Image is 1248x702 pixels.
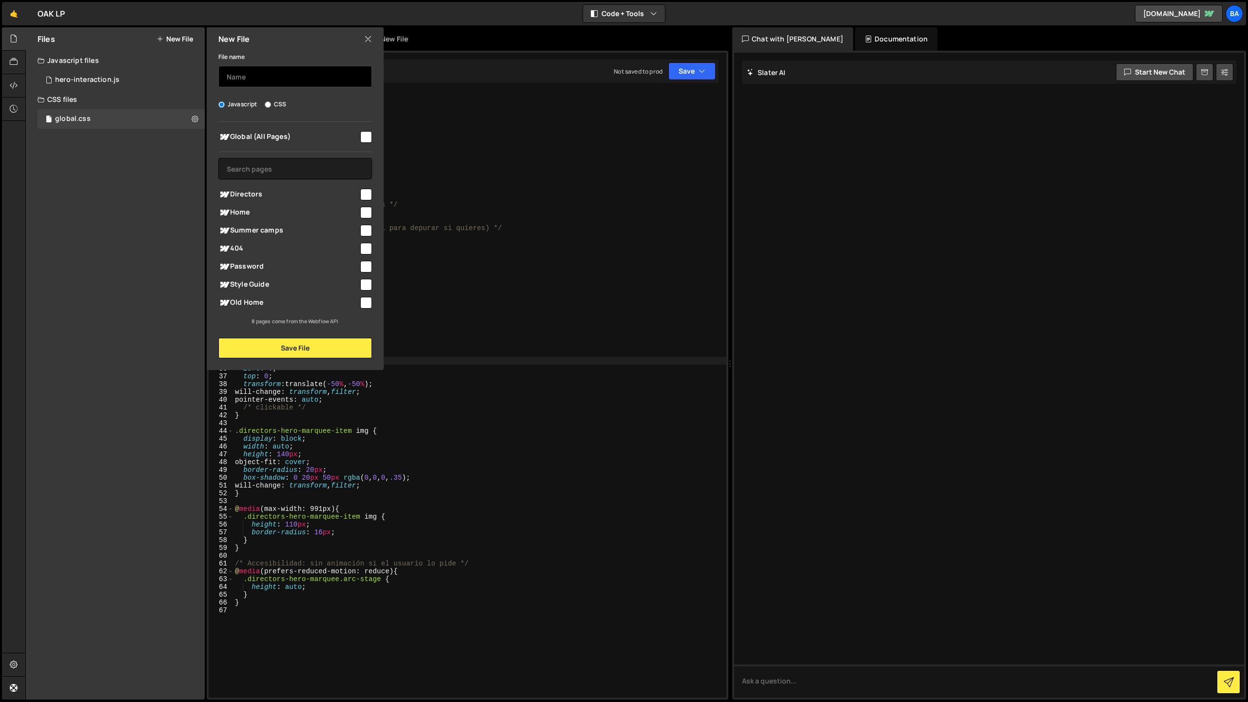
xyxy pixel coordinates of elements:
h2: Slater AI [747,68,786,77]
div: 48 [209,458,234,466]
input: Search pages [218,158,372,179]
span: Summer camps [218,225,359,236]
span: Style Guide [218,279,359,291]
div: CSS files [26,90,205,109]
div: 60 [209,552,234,560]
div: OAK LP [38,8,65,19]
input: Name [218,66,372,87]
div: 42 [209,411,234,419]
div: 39 [209,388,234,396]
div: Not saved to prod [614,67,663,76]
div: Javascript files [26,51,205,70]
div: 49 [209,466,234,474]
div: Documentation [855,27,937,51]
div: 65 [209,591,234,599]
div: 55 [209,513,234,521]
div: 59 [209,544,234,552]
button: Code + Tools [583,5,665,22]
div: global.css [55,115,91,123]
button: New File [156,35,193,43]
span: Directors [218,189,359,200]
div: 52 [209,489,234,497]
div: 61 [209,560,234,567]
a: 🤙 [2,2,26,25]
div: 45 [209,435,234,443]
div: 67 [209,606,234,614]
div: 16657/45419.css [38,109,205,129]
span: Home [218,207,359,218]
input: CSS [265,101,271,108]
div: 37 [209,372,234,380]
label: CSS [265,99,286,109]
a: [DOMAIN_NAME] [1135,5,1223,22]
h2: New File [218,34,250,44]
div: Chat with [PERSON_NAME] [732,27,853,51]
div: 40 [209,396,234,404]
button: Save File [218,338,372,358]
small: 8 pages come from the Webflow API [252,318,338,325]
div: 63 [209,575,234,583]
button: Start new chat [1116,63,1193,81]
div: 50 [209,474,234,482]
div: 56 [209,521,234,528]
div: 64 [209,583,234,591]
div: 66 [209,599,234,606]
a: Ba [1226,5,1243,22]
span: 404 [218,243,359,254]
div: 43 [209,419,234,427]
div: 54 [209,505,234,513]
span: Global (All Pages) [218,131,359,143]
div: New File [371,34,412,44]
h2: Files [38,34,55,44]
div: 16657/45413.js [38,70,205,90]
div: 57 [209,528,234,536]
div: 47 [209,450,234,458]
div: 38 [209,380,234,388]
input: Javascript [218,101,225,108]
button: Save [668,62,716,80]
div: 46 [209,443,234,450]
div: 53 [209,497,234,505]
div: 62 [209,567,234,575]
div: 41 [209,404,234,411]
label: Javascript [218,99,257,109]
span: Password [218,261,359,273]
div: 44 [209,427,234,435]
span: Old Home [218,297,359,309]
label: File name [218,52,245,62]
div: 51 [209,482,234,489]
div: 58 [209,536,234,544]
div: hero-interaction.js [55,76,119,84]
